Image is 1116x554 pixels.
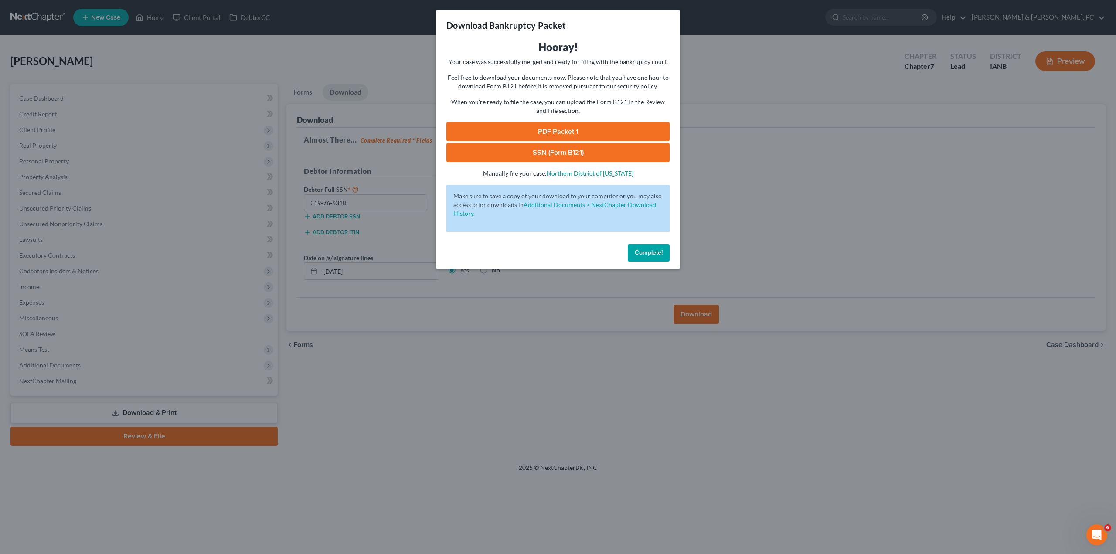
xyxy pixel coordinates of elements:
[453,192,663,218] p: Make sure to save a copy of your download to your computer or you may also access prior downloads in
[446,19,566,31] h3: Download Bankruptcy Packet
[446,143,670,162] a: SSN (Form B121)
[446,169,670,178] p: Manually file your case:
[628,244,670,262] button: Complete!
[635,249,663,256] span: Complete!
[446,98,670,115] p: When you're ready to file the case, you can upload the Form B121 in the Review and File section.
[446,40,670,54] h3: Hooray!
[1104,524,1111,531] span: 6
[453,201,656,217] a: Additional Documents > NextChapter Download History.
[446,58,670,66] p: Your case was successfully merged and ready for filing with the bankruptcy court.
[446,122,670,141] a: PDF Packet 1
[547,170,633,177] a: Northern District of [US_STATE]
[446,73,670,91] p: Feel free to download your documents now. Please note that you have one hour to download Form B12...
[1086,524,1107,545] iframe: Intercom live chat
